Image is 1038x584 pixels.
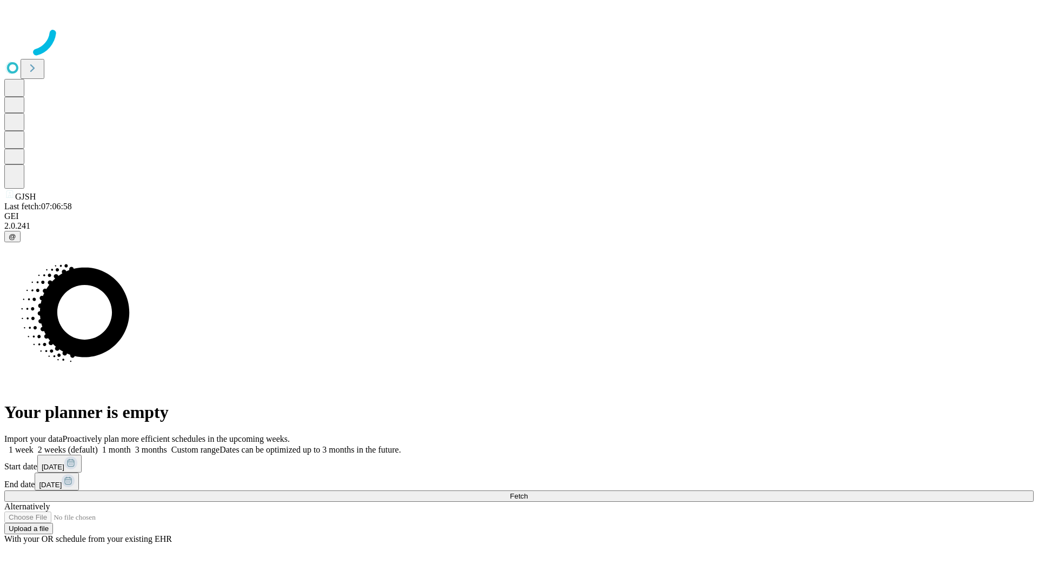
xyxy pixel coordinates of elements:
[4,231,21,242] button: @
[102,445,131,454] span: 1 month
[510,492,528,500] span: Fetch
[4,202,72,211] span: Last fetch: 07:06:58
[35,473,79,490] button: [DATE]
[4,534,172,543] span: With your OR schedule from your existing EHR
[15,192,36,201] span: GJSH
[4,523,53,534] button: Upload a file
[171,445,219,454] span: Custom range
[4,490,1034,502] button: Fetch
[42,463,64,471] span: [DATE]
[9,445,34,454] span: 1 week
[4,211,1034,221] div: GEI
[4,473,1034,490] div: End date
[4,455,1034,473] div: Start date
[135,445,167,454] span: 3 months
[9,233,16,241] span: @
[4,402,1034,422] h1: Your planner is empty
[37,455,82,473] button: [DATE]
[39,481,62,489] span: [DATE]
[4,434,63,443] span: Import your data
[4,502,50,511] span: Alternatively
[63,434,290,443] span: Proactively plan more efficient schedules in the upcoming weeks.
[4,221,1034,231] div: 2.0.241
[219,445,401,454] span: Dates can be optimized up to 3 months in the future.
[38,445,98,454] span: 2 weeks (default)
